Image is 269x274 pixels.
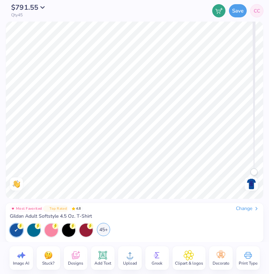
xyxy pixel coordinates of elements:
[68,260,83,266] span: Designs
[49,207,67,210] span: Top Rated
[251,168,258,175] div: Accessibility label
[45,207,48,210] img: Top Rated sort
[11,13,23,17] span: Qty 45
[123,260,137,266] span: Upload
[94,260,111,266] span: Add Text
[254,7,260,15] span: CC
[97,223,110,236] div: 45+
[42,260,54,266] span: Stuck?
[239,260,258,266] span: Print Type
[13,260,29,266] span: Image AI
[236,205,259,212] div: Change
[213,260,229,266] span: Decorate
[152,260,162,266] span: Greek
[229,4,247,17] button: Save
[70,205,83,212] span: 4.8
[250,4,263,17] a: CC
[11,4,49,11] button: $791.55
[11,207,15,210] img: Most Favorited sort
[43,205,68,212] button: Badge Button
[16,207,42,210] span: Most Favorited
[11,3,38,12] span: $791.55
[175,260,203,266] span: Clipart & logos
[43,250,54,260] img: Stuck?
[246,178,257,190] img: Back
[10,205,43,212] button: Badge Button
[10,213,92,219] span: Gildan Adult Softstyle 4.5 Oz. T-Shirt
